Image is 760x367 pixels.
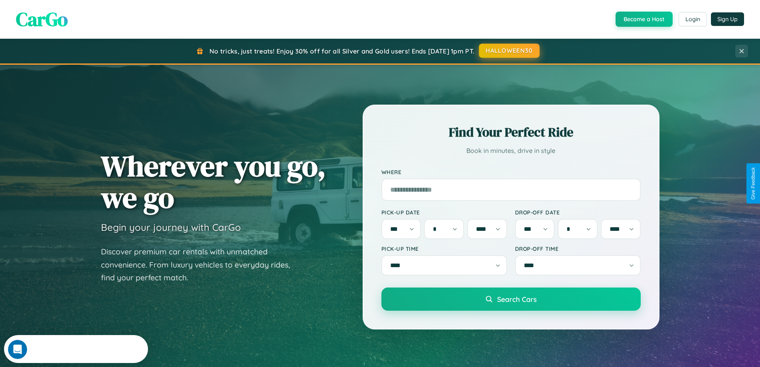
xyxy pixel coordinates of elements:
[616,12,673,27] button: Become a Host
[4,335,148,363] iframe: Intercom live chat discovery launcher
[381,288,641,311] button: Search Cars
[16,6,68,32] span: CarGo
[515,245,641,252] label: Drop-off Time
[515,209,641,216] label: Drop-off Date
[381,209,507,216] label: Pick-up Date
[750,167,756,200] div: Give Feedback
[101,221,241,233] h3: Begin your journey with CarGo
[497,295,537,304] span: Search Cars
[381,123,641,141] h2: Find Your Perfect Ride
[101,150,326,213] h1: Wherever you go, we go
[381,245,507,252] label: Pick-up Time
[8,340,27,359] iframe: Intercom live chat
[479,44,540,58] button: HALLOWEEN30
[101,245,300,284] p: Discover premium car rentals with unmatched convenience. From luxury vehicles to everyday rides, ...
[679,12,707,26] button: Login
[209,47,474,55] span: No tricks, just treats! Enjoy 30% off for all Silver and Gold users! Ends [DATE] 1pm PT.
[711,12,744,26] button: Sign Up
[381,169,641,175] label: Where
[381,145,641,157] p: Book in minutes, drive in style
